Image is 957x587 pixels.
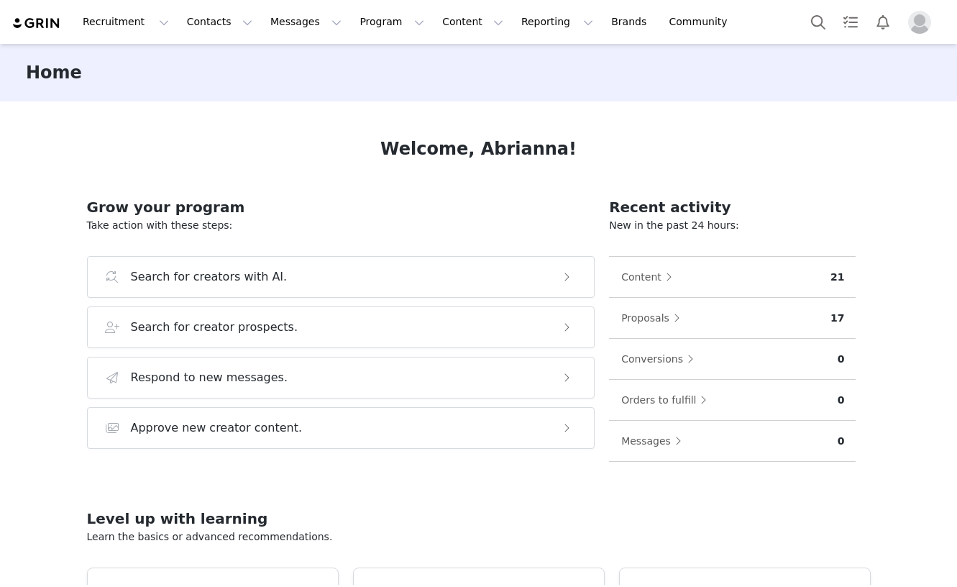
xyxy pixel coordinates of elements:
[830,311,844,326] p: 17
[87,407,595,449] button: Approve new creator content.
[131,369,288,386] h3: Respond to new messages.
[87,306,595,348] button: Search for creator prospects.
[802,6,834,38] button: Search
[830,270,844,285] p: 21
[513,6,602,38] button: Reporting
[131,419,303,437] h3: Approve new creator content.
[838,352,845,367] p: 0
[661,6,743,38] a: Community
[835,6,866,38] a: Tasks
[609,196,856,218] h2: Recent activity
[867,6,899,38] button: Notifications
[609,218,856,233] p: New in the past 24 hours:
[621,347,701,370] button: Conversions
[178,6,261,38] button: Contacts
[621,429,689,452] button: Messages
[621,306,687,329] button: Proposals
[74,6,178,38] button: Recruitment
[838,393,845,408] p: 0
[87,196,595,218] h2: Grow your program
[621,388,714,411] button: Orders to fulfill
[87,508,871,529] h2: Level up with learning
[131,319,298,336] h3: Search for creator prospects.
[12,17,62,30] img: grin logo
[603,6,659,38] a: Brands
[87,357,595,399] button: Respond to new messages.
[262,6,350,38] button: Messages
[434,6,512,38] button: Content
[838,434,845,449] p: 0
[621,265,679,288] button: Content
[87,256,595,298] button: Search for creators with AI.
[87,218,595,233] p: Take action with these steps:
[908,11,931,34] img: placeholder-profile.jpg
[131,268,288,286] h3: Search for creators with AI.
[899,11,945,34] button: Profile
[26,60,82,86] h3: Home
[380,136,577,162] h1: Welcome, Abrianna!
[351,6,433,38] button: Program
[87,529,871,545] p: Learn the basics or advanced recommendations.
